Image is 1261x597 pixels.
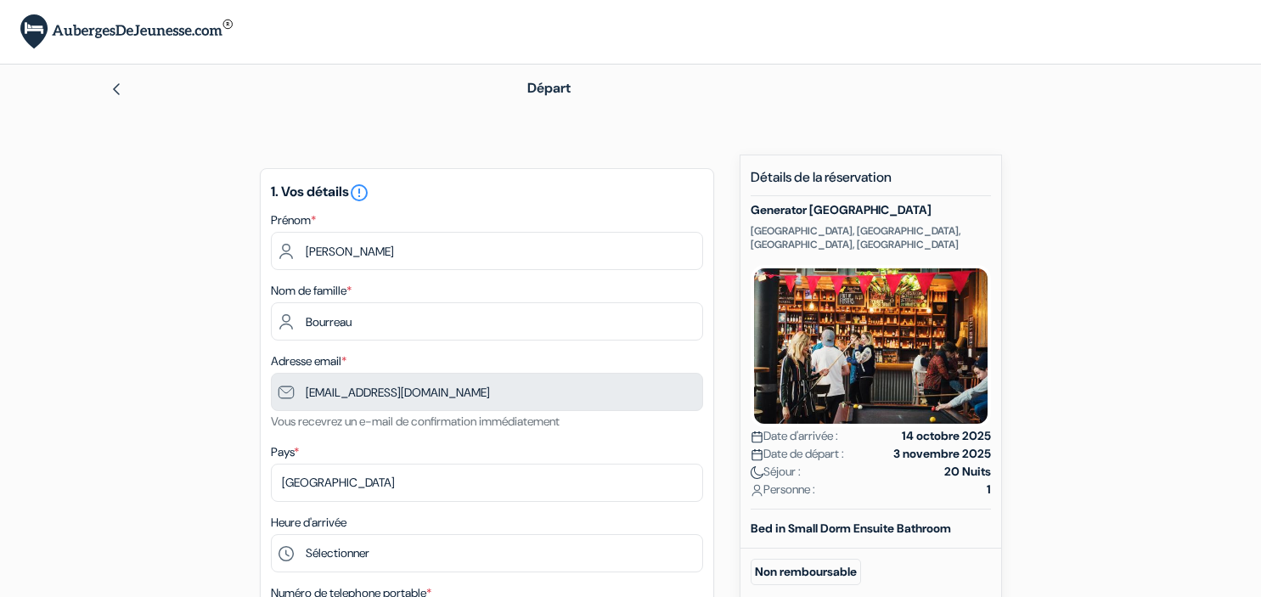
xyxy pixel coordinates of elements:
img: calendar.svg [751,431,763,443]
strong: 20 Nuits [944,463,991,481]
b: Bed in Small Dorm Ensuite Bathroom [751,521,951,536]
span: Personne : [751,481,815,498]
img: user_icon.svg [751,484,763,497]
label: Adresse email [271,352,346,370]
a: error_outline [349,183,369,200]
span: Date d'arrivée : [751,427,838,445]
strong: 3 novembre 2025 [893,445,991,463]
strong: 14 octobre 2025 [902,427,991,445]
img: calendar.svg [751,448,763,461]
img: left_arrow.svg [110,82,123,96]
span: Départ [527,79,571,97]
i: error_outline [349,183,369,203]
small: Vous recevrez un e-mail de confirmation immédiatement [271,414,560,429]
input: Entrez votre prénom [271,232,703,270]
h5: 1. Vos détails [271,183,703,203]
input: Entrer le nom de famille [271,302,703,341]
label: Prénom [271,211,316,229]
span: Date de départ : [751,445,844,463]
small: Non remboursable [751,559,861,585]
input: Entrer adresse e-mail [271,373,703,411]
img: moon.svg [751,466,763,479]
h5: Détails de la réservation [751,169,991,196]
img: AubergesDeJeunesse.com [20,14,233,49]
p: [GEOGRAPHIC_DATA], [GEOGRAPHIC_DATA], [GEOGRAPHIC_DATA], [GEOGRAPHIC_DATA] [751,224,991,251]
label: Pays [271,443,299,461]
strong: 1 [987,481,991,498]
label: Heure d'arrivée [271,514,346,532]
h5: Generator [GEOGRAPHIC_DATA] [751,203,991,217]
span: Séjour : [751,463,801,481]
label: Nom de famille [271,282,352,300]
